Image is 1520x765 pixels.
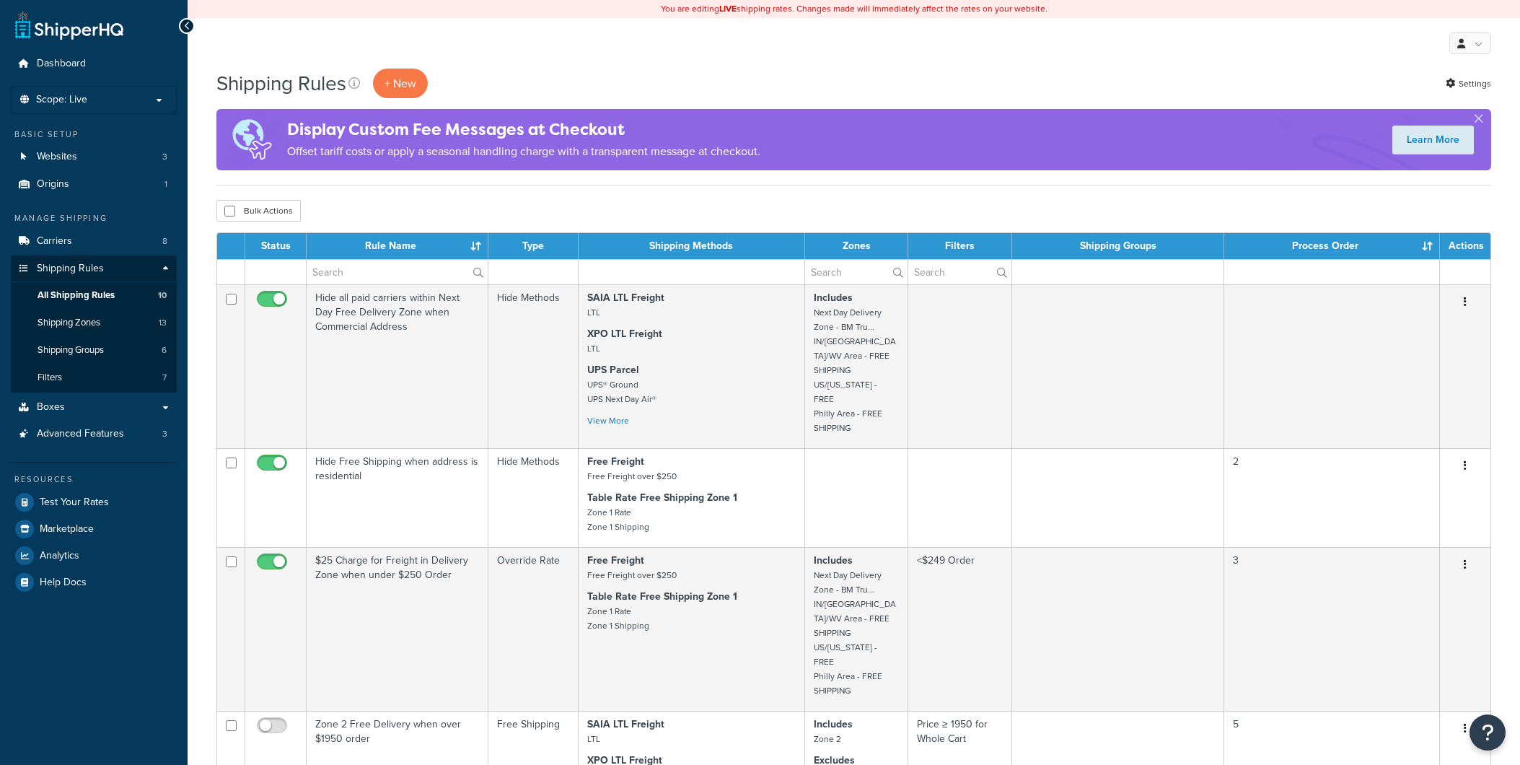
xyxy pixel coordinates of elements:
[587,414,629,427] a: View More
[587,717,664,732] strong: SAIA LTL Freight
[11,128,177,141] div: Basic Setup
[11,51,177,77] a: Dashboard
[587,733,600,746] small: LTL
[11,421,177,447] a: Advanced Features 3
[579,233,805,259] th: Shipping Methods
[587,589,737,604] strong: Table Rate Free Shipping Zone 1
[11,228,177,255] a: Carriers 8
[488,547,578,711] td: Override Rate
[37,151,77,163] span: Websites
[587,306,600,319] small: LTL
[814,569,896,697] small: Next Day Delivery Zone - BM Tru... IN/[GEOGRAPHIC_DATA]/WV Area - FREE SHIPPING US/[US_STATE] - F...
[245,233,307,259] th: Status
[40,550,79,562] span: Analytics
[307,233,488,259] th: Rule Name : activate to sort column ascending
[11,364,177,391] a: Filters 7
[587,290,664,305] strong: SAIA LTL Freight
[11,337,177,364] li: Shipping Groups
[36,94,87,106] span: Scope: Live
[587,553,644,568] strong: Free Freight
[587,569,677,582] small: Free Freight over $250
[11,337,177,364] a: Shipping Groups 6
[587,378,656,406] small: UPS® Ground UPS Next Day Air®
[216,109,287,170] img: duties-banner-06bc72dcb5fe05cb3f9472aba00be2ae8eb53ab6f0d8bb03d382ba314ac3c341.png
[1470,714,1506,751] button: Open Resource Center
[307,260,488,284] input: Search
[587,506,649,533] small: Zone 1 Rate Zone 1 Shipping
[216,200,301,222] button: Bulk Actions
[814,553,853,568] strong: Includes
[162,235,167,248] span: 8
[587,605,649,632] small: Zone 1 Rate Zone 1 Shipping
[587,490,737,505] strong: Table Rate Free Shipping Zone 1
[37,263,104,275] span: Shipping Rules
[11,228,177,255] li: Carriers
[11,569,177,595] a: Help Docs
[719,2,737,15] b: LIVE
[38,289,115,302] span: All Shipping Rules
[37,428,124,440] span: Advanced Features
[11,543,177,569] a: Analytics
[11,421,177,447] li: Advanced Features
[37,235,72,248] span: Carriers
[162,372,167,384] span: 7
[11,516,177,542] a: Marketplace
[11,171,177,198] li: Origins
[11,255,177,393] li: Shipping Rules
[15,11,123,40] a: ShipperHQ Home
[1224,547,1440,711] td: 3
[1440,233,1490,259] th: Actions
[162,428,167,440] span: 3
[488,448,578,547] td: Hide Methods
[37,178,69,191] span: Origins
[814,733,841,746] small: Zone 2
[1392,126,1474,154] a: Learn More
[287,118,760,141] h4: Display Custom Fee Messages at Checkout
[908,233,1012,259] th: Filters
[162,151,167,163] span: 3
[38,344,104,357] span: Shipping Groups
[11,310,177,336] li: Shipping Zones
[908,547,1012,711] td: <$249 Order
[488,233,578,259] th: Type
[587,342,600,355] small: LTL
[373,69,428,98] p: + New
[11,310,177,336] a: Shipping Zones 13
[159,317,167,329] span: 13
[162,344,167,357] span: 6
[11,282,177,309] a: All Shipping Rules 10
[587,454,644,469] strong: Free Freight
[805,233,908,259] th: Zones
[11,144,177,170] a: Websites 3
[11,144,177,170] li: Websites
[1446,74,1491,94] a: Settings
[307,284,488,448] td: Hide all paid carriers within Next Day Free Delivery Zone when Commercial Address
[908,260,1011,284] input: Search
[287,141,760,162] p: Offset tariff costs or apply a seasonal handling charge with a transparent message at checkout.
[307,547,488,711] td: $25 Charge for Freight in Delivery Zone when under $250 Order
[158,289,167,302] span: 10
[587,362,639,377] strong: UPS Parcel
[11,212,177,224] div: Manage Shipping
[587,470,677,483] small: Free Freight over $250
[1012,233,1224,259] th: Shipping Groups
[37,401,65,414] span: Boxes
[814,306,896,434] small: Next Day Delivery Zone - BM Tru... IN/[GEOGRAPHIC_DATA]/WV Area - FREE SHIPPING US/[US_STATE] - F...
[805,260,908,284] input: Search
[1224,233,1440,259] th: Process Order : activate to sort column ascending
[11,489,177,515] a: Test Your Rates
[40,577,87,589] span: Help Docs
[11,394,177,421] li: Boxes
[164,178,167,191] span: 1
[814,717,853,732] strong: Includes
[40,523,94,535] span: Marketplace
[307,448,488,547] td: Hide Free Shipping when address is residential
[38,317,100,329] span: Shipping Zones
[11,364,177,391] li: Filters
[11,255,177,282] a: Shipping Rules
